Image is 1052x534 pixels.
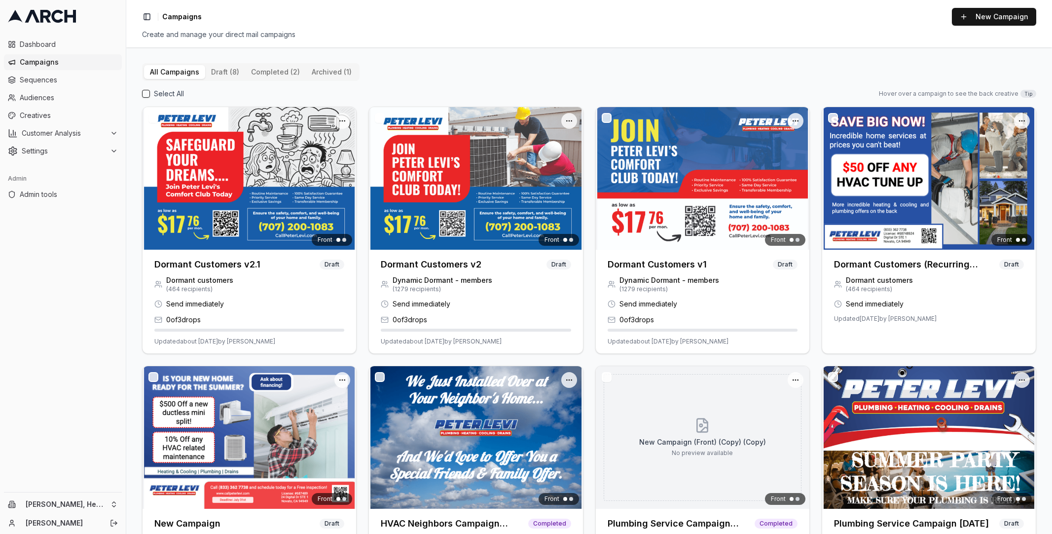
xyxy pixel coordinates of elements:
[320,519,344,529] span: Draft
[544,495,559,503] span: Front
[834,258,999,271] h3: Dormant Customers (Recurring Campaign)
[20,57,118,67] span: Campaigns
[393,275,492,285] span: Dynamic Dormant - members
[318,236,332,244] span: Front
[166,315,201,325] span: 0 of 3 drops
[142,30,1036,39] div: Create and manage your direct mail campaigns
[846,285,913,293] span: ( 464 recipients)
[672,449,733,457] p: No preview available
[997,495,1012,503] span: Front
[834,315,937,323] span: Updated [DATE] by [PERSON_NAME]
[26,518,99,528] a: [PERSON_NAME]
[20,93,118,103] span: Audiences
[846,299,904,309] span: Send immediately
[143,107,356,250] img: Front creative for Dormant Customers v2.1
[162,12,202,22] span: Campaigns
[369,107,582,250] img: Front creative for Dormant Customers v2
[4,496,122,512] button: [PERSON_NAME], Heating, Cooling and Drains
[4,90,122,106] a: Audiences
[999,260,1024,269] span: Draft
[381,338,502,345] span: Updated about [DATE] by [PERSON_NAME]
[546,260,571,269] span: Draft
[596,107,809,250] img: Front creative for Dormant Customers v1
[107,516,121,530] button: Log out
[879,90,1018,98] span: Hover over a campaign to see the back creative
[846,275,913,285] span: Dormant customers
[4,37,122,52] a: Dashboard
[773,260,798,269] span: Draft
[306,65,358,79] button: archived (1)
[619,299,677,309] span: Send immediately
[771,495,786,503] span: Front
[154,89,184,99] label: Select All
[999,519,1024,529] span: Draft
[166,285,233,293] span: ( 464 recipients)
[639,437,766,447] p: New Campaign (Front) (Copy) (Copy)
[619,285,719,293] span: ( 1279 recipients)
[997,236,1012,244] span: Front
[143,366,356,509] img: Front creative for New Campaign
[4,171,122,187] div: Admin
[144,65,205,79] button: All Campaigns
[694,418,710,433] svg: Front creative preview
[822,366,1036,509] img: Front creative for Plumbing Service Campaign May 2025
[26,500,106,509] span: [PERSON_NAME], Heating, Cooling and Drains
[154,258,260,271] h3: Dormant Customers v2.1
[154,338,275,345] span: Updated about [DATE] by [PERSON_NAME]
[205,65,245,79] button: draft (8)
[320,260,344,269] span: Draft
[608,517,755,531] h3: Plumbing Service Campaign [DATE] (Sending)) (Copy)
[381,258,481,271] h3: Dormant Customers v2
[4,187,122,202] a: Admin tools
[22,128,106,138] span: Customer Analysis
[393,299,450,309] span: Send immediately
[318,495,332,503] span: Front
[755,519,798,529] span: Completed
[834,517,989,531] h3: Plumbing Service Campaign [DATE]
[369,366,582,509] img: Front creative for HVAC Neighbors Campaign May 2025
[608,258,707,271] h3: Dormant Customers v1
[20,75,118,85] span: Sequences
[20,190,118,199] span: Admin tools
[619,315,654,325] span: 0 of 3 drops
[245,65,306,79] button: completed (2)
[608,338,728,345] span: Updated about [DATE] by [PERSON_NAME]
[393,315,427,325] span: 0 of 3 drops
[4,125,122,141] button: Customer Analysis
[822,107,1036,250] img: Front creative for Dormant Customers (Recurring Campaign)
[4,108,122,123] a: Creatives
[381,517,528,531] h3: HVAC Neighbors Campaign [DATE]
[166,299,224,309] span: Send immediately
[162,12,202,22] nav: breadcrumb
[952,8,1036,26] button: New Campaign
[22,146,106,156] span: Settings
[20,111,118,120] span: Creatives
[4,54,122,70] a: Campaigns
[4,143,122,159] button: Settings
[20,39,118,49] span: Dashboard
[393,285,492,293] span: ( 1279 recipients)
[771,236,786,244] span: Front
[166,275,233,285] span: Dormant customers
[4,72,122,88] a: Sequences
[544,236,559,244] span: Front
[154,517,220,531] h3: New Campaign
[528,519,571,529] span: Completed
[619,275,719,285] span: Dynamic Dormant - members
[1020,90,1036,98] span: Tip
